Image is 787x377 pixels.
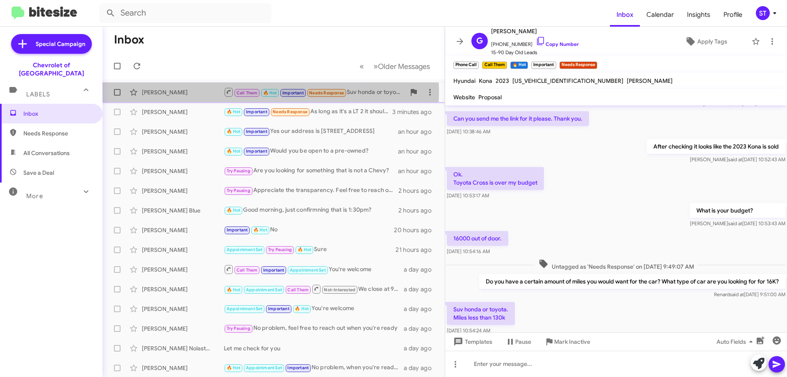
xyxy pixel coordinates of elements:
[227,208,241,213] span: 🔥 Hot
[224,304,404,313] div: You're welcome
[142,364,224,372] div: [PERSON_NAME]
[560,62,597,69] small: Needs Response
[23,149,70,157] span: All Conversations
[246,287,282,292] span: Appointment Set
[452,334,492,349] span: Templates
[253,227,267,233] span: 🔥 Hot
[515,334,531,349] span: Pause
[717,3,749,27] a: Profile
[447,327,490,334] span: [DATE] 10:54:24 AM
[309,90,344,96] span: Needs Response
[447,111,589,126] p: Can you send me the link for it please. Thank you.
[227,365,241,370] span: 🔥 Hot
[114,33,144,46] h1: Inbox
[491,48,579,57] span: 15-90 Day Old Leads
[224,206,398,215] div: Good morning, just confirmning that is 1:30pm?
[99,3,271,23] input: Search
[290,267,326,273] span: Appointment Set
[268,306,289,311] span: Important
[142,324,224,333] div: [PERSON_NAME]
[224,87,405,97] div: Suv honda or toyota. Miles less than 130k
[227,306,263,311] span: Appointment Set
[227,227,248,233] span: Important
[224,146,398,156] div: Would you be open to a pre-owned?
[287,365,309,370] span: Important
[640,3,680,27] span: Calendar
[378,62,430,71] span: Older Messages
[227,168,250,174] span: Try Pausing
[224,245,396,254] div: Sure
[710,334,762,349] button: Auto Fields
[142,108,224,116] div: [PERSON_NAME]
[246,129,267,134] span: Important
[447,302,515,325] p: Suv honda or toyota. Miles less than 130k
[453,94,475,101] span: Website
[142,206,224,215] div: [PERSON_NAME] Blue
[398,128,438,136] div: an hour ago
[355,58,369,75] button: Previous
[749,6,778,20] button: ST
[728,220,742,226] span: said at
[237,267,258,273] span: Call Them
[664,34,748,49] button: Apply Tags
[482,62,507,69] small: Call Them
[394,226,438,234] div: 20 hours ago
[404,364,438,372] div: a day ago
[730,291,744,297] span: said at
[246,109,267,114] span: Important
[224,166,398,176] div: Are you looking for something that is not a Chevy?
[373,61,378,71] span: »
[512,77,623,85] span: [US_VEHICLE_IDENTIFICATION_NUMBER]
[690,203,785,218] p: What is your budget?
[224,324,404,333] div: No problem, feel free to reach out when you're ready
[398,147,438,155] div: an hour ago
[142,265,224,274] div: [PERSON_NAME]
[142,344,224,352] div: [PERSON_NAME] Nolastname118506370
[227,149,241,154] span: 🔥 Hot
[404,324,438,333] div: a day ago
[479,274,785,289] p: Do you have a certain amount of miles you would want for the car? What type of car are you lookin...
[295,306,309,311] span: 🔥 Hot
[447,192,489,199] span: [DATE] 10:53:17 AM
[142,167,224,175] div: [PERSON_NAME]
[142,187,224,195] div: [PERSON_NAME]
[499,334,538,349] button: Pause
[453,62,479,69] small: Phone Call
[142,285,224,293] div: [PERSON_NAME]
[142,88,224,96] div: [PERSON_NAME]
[227,188,250,193] span: Try Pausing
[716,334,756,349] span: Auto Fields
[447,231,508,246] p: 16000 out of door.
[392,108,438,116] div: 3 minutes ago
[142,147,224,155] div: [PERSON_NAME]
[496,77,509,85] span: 2023
[680,3,717,27] a: Insights
[246,365,282,370] span: Appointment Set
[756,6,770,20] div: ST
[359,61,364,71] span: «
[476,34,483,48] span: G
[714,291,785,297] span: Renard [DATE] 9:51:00 AM
[647,139,785,154] p: After checking it looks like the 2023 Kona is sold
[398,187,438,195] div: 2 hours ago
[479,77,492,85] span: Kona
[224,264,404,274] div: You're welcome
[453,77,475,85] span: Hyundai
[398,206,438,215] div: 2 hours ago
[142,246,224,254] div: [PERSON_NAME]
[224,284,404,294] div: We close at 9pm
[445,334,499,349] button: Templates
[404,265,438,274] div: a day ago
[23,169,54,177] span: Save a Deal
[447,167,544,190] p: Ok. Toyota Cross is over my budget
[224,127,398,136] div: Yes our address is [STREET_ADDRESS]
[627,77,673,85] span: [PERSON_NAME]
[298,247,312,252] span: 🔥 Hot
[554,334,590,349] span: Mark Inactive
[404,305,438,313] div: a day ago
[396,246,438,254] div: 21 hours ago
[478,94,502,101] span: Proposal
[447,128,490,135] span: [DATE] 10:38:46 AM
[263,267,284,273] span: Important
[491,36,579,48] span: [PHONE_NUMBER]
